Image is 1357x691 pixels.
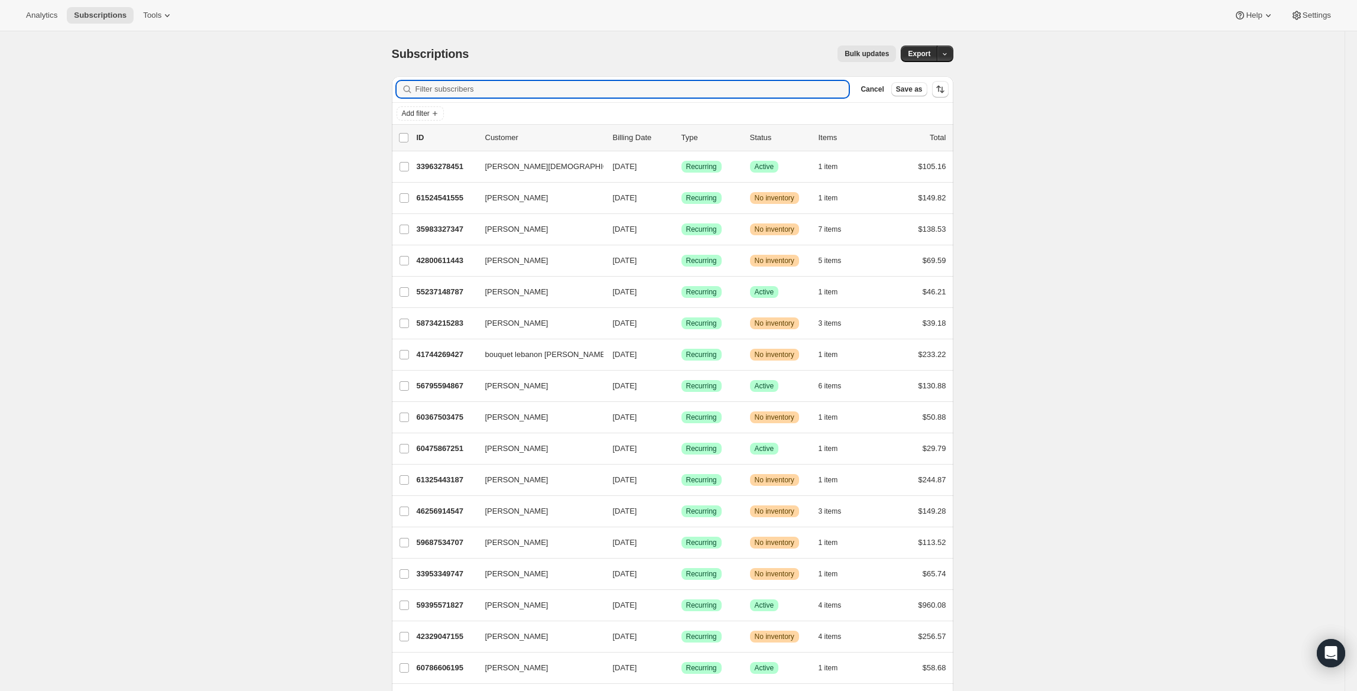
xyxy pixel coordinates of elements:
[819,284,851,300] button: 1 item
[923,444,946,453] span: $29.79
[686,225,717,234] span: Recurring
[417,662,476,674] p: 60786606195
[136,7,180,24] button: Tools
[819,660,851,676] button: 1 item
[908,49,930,59] span: Export
[417,660,946,676] div: 60786606195[PERSON_NAME][DATE]SuccessRecurringSuccessActive1 item$58.68
[918,538,946,547] span: $113.52
[918,601,946,609] span: $960.08
[932,81,949,98] button: Sort the results
[478,471,596,489] button: [PERSON_NAME]
[417,317,476,329] p: 58734215283
[417,378,946,394] div: 56795594867[PERSON_NAME][DATE]SuccessRecurringSuccessActive6 items$130.88
[478,565,596,583] button: [PERSON_NAME]
[901,46,937,62] button: Export
[417,472,946,488] div: 61325443187[PERSON_NAME][DATE]SuccessRecurringWarningNo inventory1 item$244.87
[819,319,842,328] span: 3 items
[686,632,717,641] span: Recurring
[755,601,774,610] span: Active
[478,345,596,364] button: bouquet lebanon [PERSON_NAME]
[485,599,548,611] span: [PERSON_NAME]
[485,443,548,455] span: [PERSON_NAME]
[478,157,596,176] button: [PERSON_NAME][DEMOGRAPHIC_DATA]
[485,161,634,173] span: [PERSON_NAME][DEMOGRAPHIC_DATA]
[819,190,851,206] button: 1 item
[819,569,838,579] span: 1 item
[896,85,923,94] span: Save as
[26,11,57,20] span: Analytics
[755,350,794,359] span: No inventory
[755,287,774,297] span: Active
[819,566,851,582] button: 1 item
[861,85,884,94] span: Cancel
[686,381,717,391] span: Recurring
[755,319,794,328] span: No inventory
[417,568,476,580] p: 33953349747
[686,538,717,547] span: Recurring
[478,377,596,395] button: [PERSON_NAME]
[819,158,851,175] button: 1 item
[613,162,637,171] span: [DATE]
[918,162,946,171] span: $105.16
[819,440,851,457] button: 1 item
[686,413,717,422] span: Recurring
[485,192,548,204] span: [PERSON_NAME]
[485,132,603,144] p: Customer
[613,507,637,515] span: [DATE]
[755,413,794,422] span: No inventory
[819,256,842,265] span: 5 items
[918,381,946,390] span: $130.88
[485,568,548,580] span: [PERSON_NAME]
[485,380,548,392] span: [PERSON_NAME]
[819,162,838,171] span: 1 item
[686,350,717,359] span: Recurring
[819,409,851,426] button: 1 item
[819,632,842,641] span: 4 items
[755,538,794,547] span: No inventory
[485,411,548,423] span: [PERSON_NAME]
[478,314,596,333] button: [PERSON_NAME]
[417,380,476,392] p: 56795594867
[613,601,637,609] span: [DATE]
[613,663,637,672] span: [DATE]
[918,507,946,515] span: $149.28
[819,444,838,453] span: 1 item
[478,658,596,677] button: [PERSON_NAME]
[923,663,946,672] span: $58.68
[755,162,774,171] span: Active
[755,256,794,265] span: No inventory
[686,601,717,610] span: Recurring
[918,475,946,484] span: $244.87
[918,225,946,233] span: $138.53
[417,255,476,267] p: 42800611443
[819,534,851,551] button: 1 item
[417,411,476,423] p: 60367503475
[417,503,946,520] div: 46256914547[PERSON_NAME][DATE]SuccessRecurringWarningNo inventory3 items$149.28
[478,251,596,270] button: [PERSON_NAME]
[485,474,548,486] span: [PERSON_NAME]
[819,597,855,614] button: 4 items
[613,444,637,453] span: [DATE]
[613,538,637,547] span: [DATE]
[19,7,64,24] button: Analytics
[755,225,794,234] span: No inventory
[923,569,946,578] span: $65.74
[613,193,637,202] span: [DATE]
[478,502,596,521] button: [PERSON_NAME]
[417,252,946,269] div: 42800611443[PERSON_NAME][DATE]SuccessRecurringWarningNo inventory5 items$69.59
[755,475,794,485] span: No inventory
[417,286,476,298] p: 55237148787
[819,601,842,610] span: 4 items
[613,132,672,144] p: Billing Date
[819,507,842,516] span: 3 items
[856,82,888,96] button: Cancel
[417,132,476,144] p: ID
[686,444,717,453] span: Recurring
[923,256,946,265] span: $69.59
[819,413,838,422] span: 1 item
[67,7,134,24] button: Subscriptions
[402,109,430,118] span: Add filter
[485,286,548,298] span: [PERSON_NAME]
[923,287,946,296] span: $46.21
[417,158,946,175] div: 33963278451[PERSON_NAME][DEMOGRAPHIC_DATA][DATE]SuccessRecurringSuccessActive1 item$105.16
